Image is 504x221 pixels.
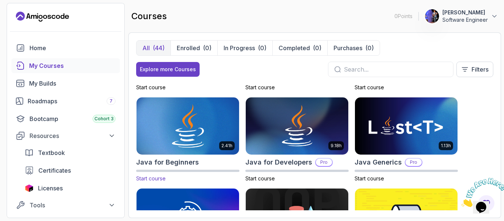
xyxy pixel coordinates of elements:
[365,44,374,52] div: (0)
[38,166,71,175] span: Certificates
[272,41,327,55] button: Completed(0)
[442,9,488,16] p: [PERSON_NAME]
[38,184,63,193] span: Licenses
[20,163,120,178] a: certificates
[94,116,114,122] span: Cohort 3
[11,198,120,212] button: Tools
[442,16,488,24] p: Software Engineer
[137,41,170,55] button: All(44)
[131,10,167,22] h2: courses
[11,76,120,91] a: builds
[29,61,115,70] div: My Courses
[258,44,266,52] div: (0)
[355,157,402,168] h2: Java Generics
[245,84,275,90] span: Start course
[140,66,196,73] div: Explore more Courses
[245,175,275,182] span: Start course
[25,184,34,192] img: jetbrains icon
[38,148,65,157] span: Textbook
[28,97,115,106] div: Roadmaps
[405,159,422,166] p: Pro
[203,44,211,52] div: (0)
[331,143,342,149] p: 9.18h
[425,9,498,24] button: user profile image[PERSON_NAME]Software Engineer
[221,143,232,149] p: 2.41h
[279,44,310,52] p: Completed
[355,175,384,182] span: Start course
[29,79,115,88] div: My Builds
[245,157,312,168] h2: Java for Developers
[313,44,321,52] div: (0)
[136,62,200,77] button: Explore more Courses
[11,94,120,108] a: roadmaps
[224,44,255,52] p: In Progress
[472,65,489,74] p: Filters
[316,159,332,166] p: Pro
[441,143,451,149] p: 1.13h
[394,13,412,20] p: 0 Points
[355,84,384,90] span: Start course
[177,44,200,52] p: Enrolled
[11,129,120,142] button: Resources
[134,96,242,156] img: Java for Beginners card
[11,58,120,73] a: courses
[355,97,458,155] img: Java Generics card
[30,44,115,52] div: Home
[153,44,165,52] div: (44)
[11,41,120,55] a: home
[142,44,150,52] p: All
[136,175,166,182] span: Start course
[136,84,166,90] span: Start course
[110,98,113,104] span: 7
[3,3,49,32] img: Chat attention grabber
[217,41,272,55] button: In Progress(0)
[30,114,115,123] div: Bootcamp
[456,62,493,77] button: Filters
[170,41,217,55] button: Enrolled(0)
[327,41,380,55] button: Purchases(0)
[425,9,439,23] img: user profile image
[246,97,348,155] img: Java for Developers card
[30,201,115,210] div: Tools
[344,65,447,74] input: Search...
[20,181,120,196] a: licenses
[16,11,69,23] a: Landing page
[458,175,504,210] iframe: chat widget
[30,131,115,140] div: Resources
[11,111,120,126] a: bootcamp
[136,157,199,168] h2: Java for Beginners
[334,44,362,52] p: Purchases
[20,145,120,160] a: textbook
